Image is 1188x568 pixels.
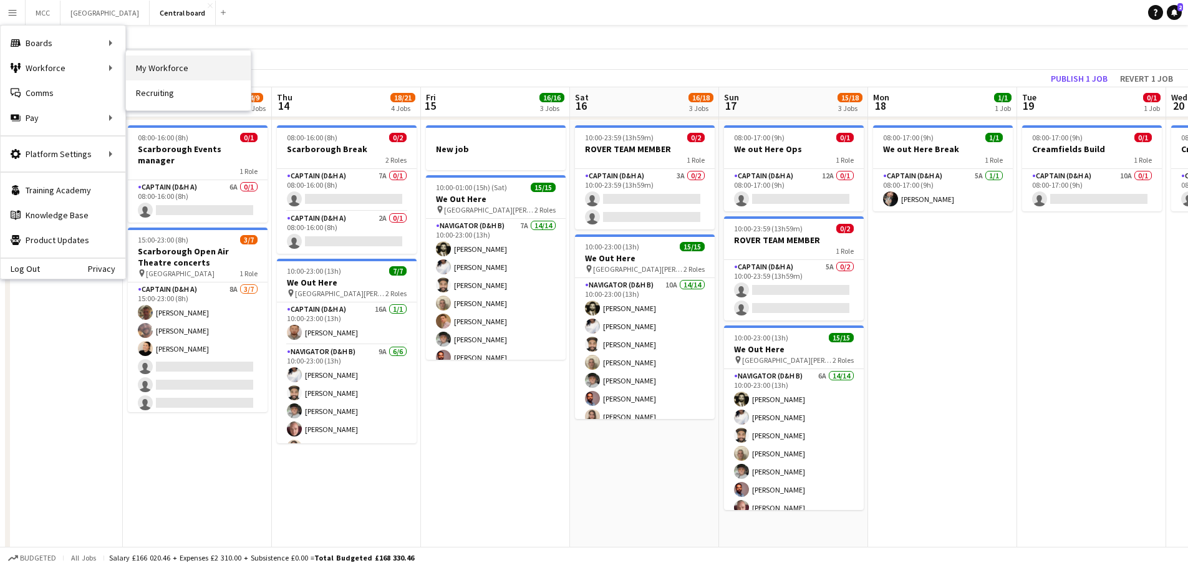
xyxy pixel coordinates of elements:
[240,235,258,244] span: 3/7
[1143,93,1161,102] span: 0/1
[734,224,803,233] span: 10:00-23:59 (13h59m)
[109,553,414,562] div: Salary £166 020.46 + Expenses £2 310.00 + Subsistence £0.00 =
[1022,143,1162,155] h3: Creamfields Build
[838,103,862,113] div: 3 Jobs
[138,133,188,142] span: 08:00-16:00 (8h)
[126,80,251,105] a: Recruiting
[287,266,341,276] span: 10:00-23:00 (13h)
[1,264,40,274] a: Log Out
[575,253,715,264] h3: We Out Here
[385,155,407,165] span: 2 Roles
[277,125,417,254] div: 08:00-16:00 (8h)0/2Scarborough Break2 RolesCaptain (D&H A)7A0/108:00-16:00 (8h) Captain (D&H A)2A...
[724,325,864,510] app-job-card: 10:00-23:00 (13h)15/15We Out Here [GEOGRAPHIC_DATA][PERSON_NAME] [GEOGRAPHIC_DATA]2 RolesNavigato...
[829,333,854,342] span: 15/15
[687,155,705,165] span: 1 Role
[838,93,862,102] span: 15/18
[390,93,415,102] span: 18/21
[724,125,864,211] app-job-card: 08:00-17:00 (9h)0/1We out Here Ops1 RoleCaptain (D&H A)12A0/108:00-17:00 (9h)
[240,133,258,142] span: 0/1
[836,133,854,142] span: 0/1
[985,155,1003,165] span: 1 Role
[128,246,268,268] h3: Scarborough Open Air Theatre concerts
[724,92,739,103] span: Sun
[734,333,788,342] span: 10:00-23:00 (13h)
[150,1,216,25] button: Central board
[871,99,889,113] span: 18
[1,178,125,203] a: Training Academy
[128,282,268,433] app-card-role: Captain (D&H A)8A3/715:00-23:00 (8h)[PERSON_NAME][PERSON_NAME][PERSON_NAME]
[540,103,564,113] div: 3 Jobs
[128,228,268,412] div: 15:00-23:00 (8h)3/7Scarborough Open Air Theatre concerts [GEOGRAPHIC_DATA]1 RoleCaptain (D&H A)8A...
[833,355,854,365] span: 2 Roles
[1046,70,1113,87] button: Publish 1 job
[1,31,125,55] div: Boards
[426,175,566,360] app-job-card: 10:00-01:00 (15h) (Sat)15/15We Out Here [GEOGRAPHIC_DATA][PERSON_NAME] [GEOGRAPHIC_DATA]2 RolesNa...
[575,169,715,229] app-card-role: Captain (D&H A)3A0/210:00-23:59 (13h59m)
[389,133,407,142] span: 0/2
[1022,125,1162,211] app-job-card: 08:00-17:00 (9h)0/1Creamfields Build1 RoleCaptain (D&H A)10A0/108:00-17:00 (9h)
[575,143,715,155] h3: ROVER TEAM MEMBER
[1134,133,1152,142] span: 0/1
[688,93,713,102] span: 16/18
[873,143,1013,155] h3: We out Here Break
[985,133,1003,142] span: 1/1
[277,302,417,345] app-card-role: Captain (D&H A)16A1/110:00-23:00 (13h)[PERSON_NAME]
[275,99,292,113] span: 14
[6,551,58,565] button: Budgeted
[246,93,263,102] span: 4/9
[722,99,739,113] span: 17
[995,103,1011,113] div: 1 Job
[585,242,639,251] span: 10:00-23:00 (13h)
[277,345,417,478] app-card-role: Navigator (D&H B)9A6/610:00-23:00 (13h)[PERSON_NAME][PERSON_NAME][PERSON_NAME][PERSON_NAME][PERSO...
[314,553,414,562] span: Total Budgeted £168 330.46
[1,142,125,166] div: Platform Settings
[426,193,566,205] h3: We Out Here
[138,235,188,244] span: 15:00-23:00 (8h)
[742,355,833,365] span: [GEOGRAPHIC_DATA][PERSON_NAME] [GEOGRAPHIC_DATA]
[1032,133,1083,142] span: 08:00-17:00 (9h)
[575,92,589,103] span: Sat
[128,125,268,223] app-job-card: 08:00-16:00 (8h)0/1Scarborough Events manager1 RoleCaptain (D&H A)6A0/108:00-16:00 (8h)
[687,133,705,142] span: 0/2
[573,99,589,113] span: 16
[836,155,854,165] span: 1 Role
[724,216,864,320] app-job-card: 10:00-23:59 (13h59m)0/2ROVER TEAM MEMBER1 RoleCaptain (D&H A)5A0/210:00-23:59 (13h59m)
[295,289,385,298] span: [GEOGRAPHIC_DATA][PERSON_NAME] [GEOGRAPHIC_DATA]
[1,80,125,105] a: Comms
[1,55,125,80] div: Workforce
[1144,103,1160,113] div: 1 Job
[683,264,705,274] span: 2 Roles
[873,92,889,103] span: Mon
[26,1,60,25] button: MCC
[1022,92,1036,103] span: Tue
[246,103,266,113] div: 3 Jobs
[277,169,417,211] app-card-role: Captain (D&H A)7A0/108:00-16:00 (8h)
[734,133,785,142] span: 08:00-17:00 (9h)
[836,246,854,256] span: 1 Role
[88,264,125,274] a: Privacy
[534,205,556,214] span: 2 Roles
[1177,3,1183,11] span: 2
[873,169,1013,211] app-card-role: Captain (D&H A)5A1/108:00-17:00 (9h)[PERSON_NAME]
[426,125,566,170] app-job-card: New job
[126,55,251,80] a: My Workforce
[128,143,268,166] h3: Scarborough Events manager
[1022,169,1162,211] app-card-role: Captain (D&H A)10A0/108:00-17:00 (9h)
[287,133,337,142] span: 08:00-16:00 (8h)
[426,143,566,155] h3: New job
[426,92,436,103] span: Fri
[277,143,417,155] h3: Scarborough Break
[575,125,715,229] app-job-card: 10:00-23:59 (13h59m)0/2ROVER TEAM MEMBER1 RoleCaptain (D&H A)3A0/210:00-23:59 (13h59m)
[873,125,1013,211] app-job-card: 08:00-17:00 (9h)1/1We out Here Break1 RoleCaptain (D&H A)5A1/108:00-17:00 (9h)[PERSON_NAME]
[277,259,417,443] div: 10:00-23:00 (13h)7/7We Out Here [GEOGRAPHIC_DATA][PERSON_NAME] [GEOGRAPHIC_DATA]2 RolesCaptain (D...
[836,224,854,233] span: 0/2
[883,133,934,142] span: 08:00-17:00 (9h)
